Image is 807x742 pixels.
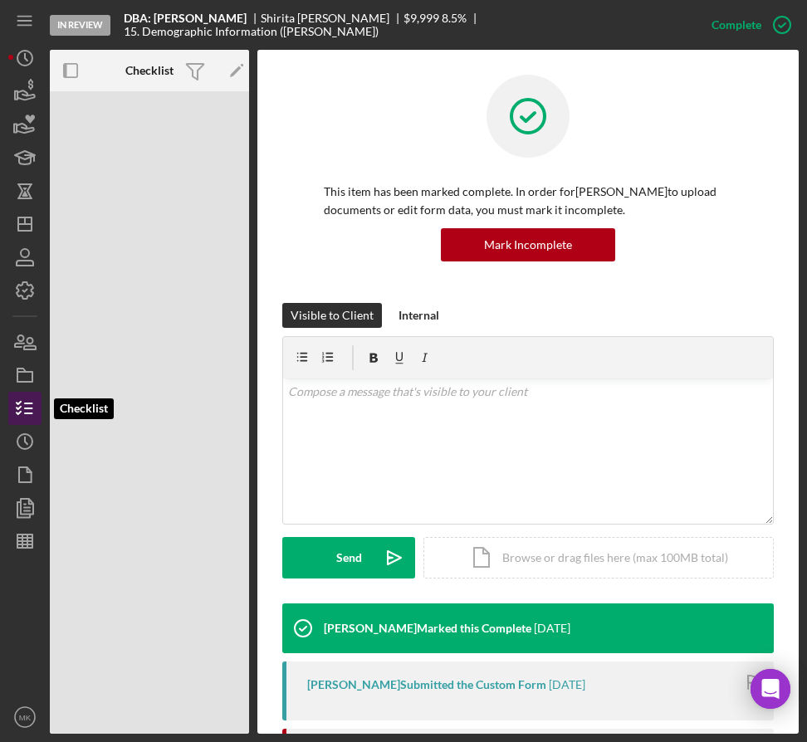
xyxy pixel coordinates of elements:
[282,537,415,578] button: Send
[124,25,379,38] div: 15. Demographic Information ([PERSON_NAME])
[441,228,615,261] button: Mark Incomplete
[695,8,799,41] button: Complete
[336,537,362,578] div: Send
[484,228,572,261] div: Mark Incomplete
[291,303,374,328] div: Visible to Client
[403,11,439,25] span: $9,999
[261,12,403,25] div: Shirita [PERSON_NAME]
[19,713,32,722] text: MK
[751,669,790,709] div: Open Intercom Messenger
[390,303,448,328] button: Internal
[282,303,382,328] button: Visible to Client
[712,8,761,41] div: Complete
[124,12,247,25] b: DBA: [PERSON_NAME]
[399,303,439,328] div: Internal
[50,15,110,36] div: In Review
[534,622,570,635] time: 2025-10-08 14:18
[307,678,546,691] div: [PERSON_NAME] Submitted the Custom Form
[324,183,732,220] p: This item has been marked complete. In order for [PERSON_NAME] to upload documents or edit form d...
[324,622,531,635] div: [PERSON_NAME] Marked this Complete
[125,64,174,77] b: Checklist
[8,701,42,734] button: MK
[549,678,585,691] time: 2025-10-08 14:18
[442,12,467,25] div: 8.5 %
